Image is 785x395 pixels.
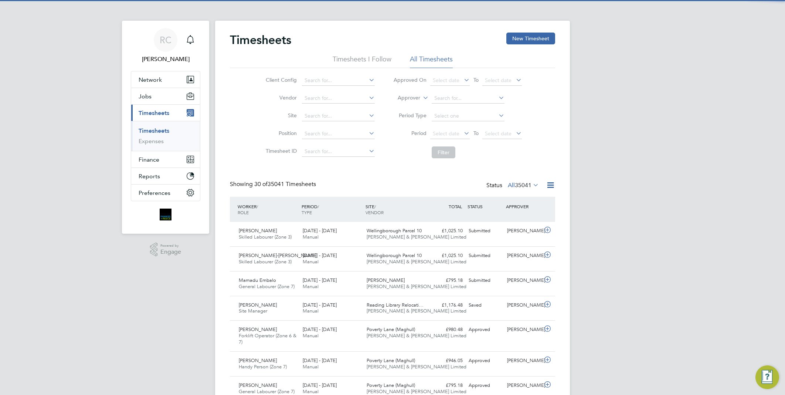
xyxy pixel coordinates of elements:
[160,243,181,249] span: Powered by
[264,130,297,136] label: Position
[466,324,504,336] div: Approved
[367,227,422,234] span: Wellingborough Parcel 10
[367,234,466,240] span: [PERSON_NAME] & [PERSON_NAME] Limited
[367,302,424,308] span: Reading Library Relocati…
[230,180,317,188] div: Showing
[139,156,159,163] span: Finance
[264,148,297,154] label: Timesheet ID
[239,252,316,259] span: [PERSON_NAME]-[PERSON_NAME]
[466,299,504,311] div: Saved
[131,121,200,151] div: Timesheets
[471,75,481,85] span: To
[471,128,481,138] span: To
[367,357,415,364] span: Poverty Lane (Maghull)
[317,203,319,209] span: /
[504,324,543,336] div: [PERSON_NAME]
[410,55,453,68] li: All Timesheets
[367,308,466,314] span: [PERSON_NAME] & [PERSON_NAME] Limited
[239,227,277,234] span: [PERSON_NAME]
[433,130,459,137] span: Select date
[515,182,531,189] span: 35041
[466,274,504,287] div: Submitted
[139,189,170,196] span: Preferences
[139,93,152,100] span: Jobs
[139,76,162,83] span: Network
[239,332,296,345] span: Forklift Operator (Zone 6 & 7)
[466,355,504,367] div: Approved
[485,130,512,137] span: Select date
[302,209,312,215] span: TYPE
[139,173,160,180] span: Reports
[466,250,504,262] div: Submitted
[131,168,200,184] button: Reports
[303,326,337,332] span: [DATE] - [DATE]
[504,250,543,262] div: [PERSON_NAME]
[303,283,319,290] span: Manual
[139,127,169,134] a: Timesheets
[139,109,169,117] span: Timesheets
[302,146,375,157] input: Search for...
[374,203,376,209] span: /
[160,35,171,45] span: RC
[466,225,504,237] div: Submitted
[427,225,466,237] div: £1,025.10
[264,94,297,101] label: Vendor
[504,274,543,287] div: [PERSON_NAME]
[239,277,276,283] span: Mamadu Embalo
[449,203,462,209] span: TOTAL
[504,225,543,237] div: [PERSON_NAME]
[755,365,779,389] button: Engage Resource Center
[236,200,300,219] div: WORKER
[264,112,297,119] label: Site
[432,93,504,104] input: Search for...
[504,379,543,392] div: [PERSON_NAME]
[432,111,504,121] input: Select one
[254,180,268,188] span: 30 of
[131,185,200,201] button: Preferences
[427,250,466,262] div: £1,025.10
[508,182,539,189] label: All
[239,357,277,364] span: [PERSON_NAME]
[432,146,455,158] button: Filter
[393,130,427,136] label: Period
[504,299,543,311] div: [PERSON_NAME]
[256,203,258,209] span: /
[367,326,415,332] span: Poverty Lane (Maghull)
[239,283,295,290] span: General Labourer (Zone 7)
[239,308,267,314] span: Site Manager
[239,326,277,332] span: [PERSON_NAME]
[303,382,337,388] span: [DATE] - [DATE]
[367,252,422,259] span: Wellingborough Parcel 10
[131,71,200,88] button: Network
[303,277,337,283] span: [DATE] - [DATE]
[427,379,466,392] div: £795.18
[303,388,319,395] span: Manual
[302,111,375,121] input: Search for...
[131,209,200,220] a: Go to home page
[364,200,428,219] div: SITE
[366,209,384,215] span: VENDOR
[427,299,466,311] div: £1,176.48
[303,332,319,339] span: Manual
[303,357,337,364] span: [DATE] - [DATE]
[150,243,181,257] a: Powered byEngage
[303,308,319,314] span: Manual
[303,259,319,265] span: Manual
[303,234,319,240] span: Manual
[367,283,466,290] span: [PERSON_NAME] & [PERSON_NAME] Limited
[367,364,466,370] span: [PERSON_NAME] & [PERSON_NAME] Limited
[131,105,200,121] button: Timesheets
[238,209,249,215] span: ROLE
[230,33,291,47] h2: Timesheets
[239,302,277,308] span: [PERSON_NAME]
[160,249,181,255] span: Engage
[387,94,420,102] label: Approver
[367,382,415,388] span: Poverty Lane (Maghull)
[367,388,466,395] span: [PERSON_NAME] & [PERSON_NAME] Limited
[427,274,466,287] div: £795.18
[367,277,405,283] span: [PERSON_NAME]
[239,364,287,370] span: Handy Person (Zone 7)
[427,355,466,367] div: £946.05
[300,200,364,219] div: PERIOD
[367,259,466,265] span: [PERSON_NAME] & [PERSON_NAME] Limited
